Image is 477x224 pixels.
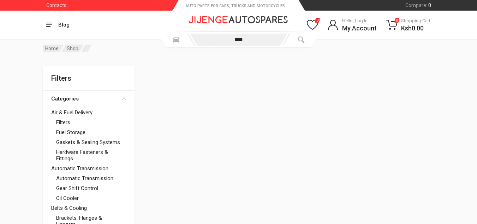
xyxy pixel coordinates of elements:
[56,175,126,182] a: Automatic Transmission
[61,45,84,52] a: Shop
[56,149,126,162] a: Hardware Fasteners & Fittings
[56,185,126,191] a: Gear Shift Control
[303,15,322,34] a: 0
[56,129,126,136] a: Fuel Storage
[51,109,126,116] a: Air & Fuel Delivery
[46,3,66,8] a: Contacts
[342,16,377,24] span: Hello, Log In
[56,119,126,126] a: Filters
[56,195,126,201] a: Oil Cooler
[323,15,381,34] a: Hello, Log InMy Account
[48,93,130,104] button: Categories
[51,74,126,82] h4: Filters
[55,19,77,31] a: Blog
[401,16,430,24] span: Shopping Cart
[405,3,427,8] span: Compare :
[43,45,64,52] a: Home
[43,39,435,66] div: breadcrumb
[401,23,430,33] span: Ksh 0.00
[51,165,126,172] a: Automatic Transmission
[51,205,126,211] a: Belts & Cooling
[382,15,435,34] a: 0Shopping CartKsh0.00
[428,3,431,8] span: 0
[56,139,126,145] a: Gaskets & Sealing Systems
[342,23,377,33] span: My Account
[315,18,320,23] span: 0
[395,18,399,23] span: 0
